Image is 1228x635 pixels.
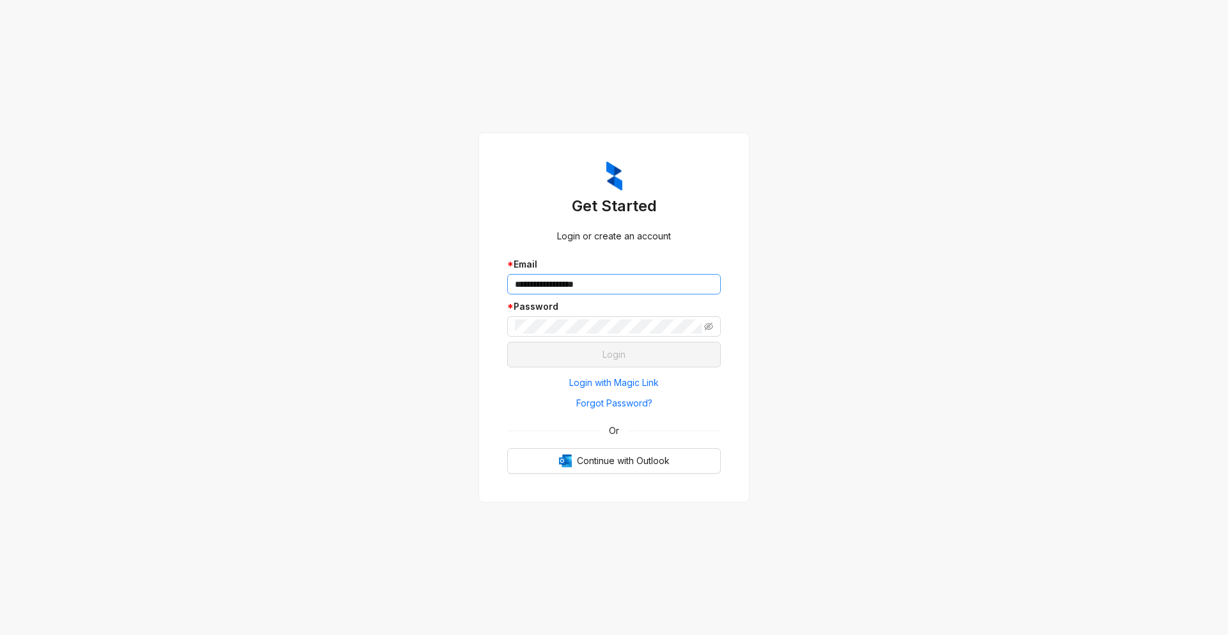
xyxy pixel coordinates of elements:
[577,454,670,468] span: Continue with Outlook
[507,393,721,414] button: Forgot Password?
[507,448,721,474] button: OutlookContinue with Outlook
[507,373,721,393] button: Login with Magic Link
[576,396,652,410] span: Forgot Password?
[606,161,622,191] img: ZumaIcon
[507,300,721,314] div: Password
[507,229,721,243] div: Login or create an account
[507,196,721,216] h3: Get Started
[569,376,659,390] span: Login with Magic Link
[507,342,721,367] button: Login
[704,322,713,331] span: eye-invisible
[507,257,721,271] div: Email
[600,424,628,438] span: Or
[559,454,572,467] img: Outlook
